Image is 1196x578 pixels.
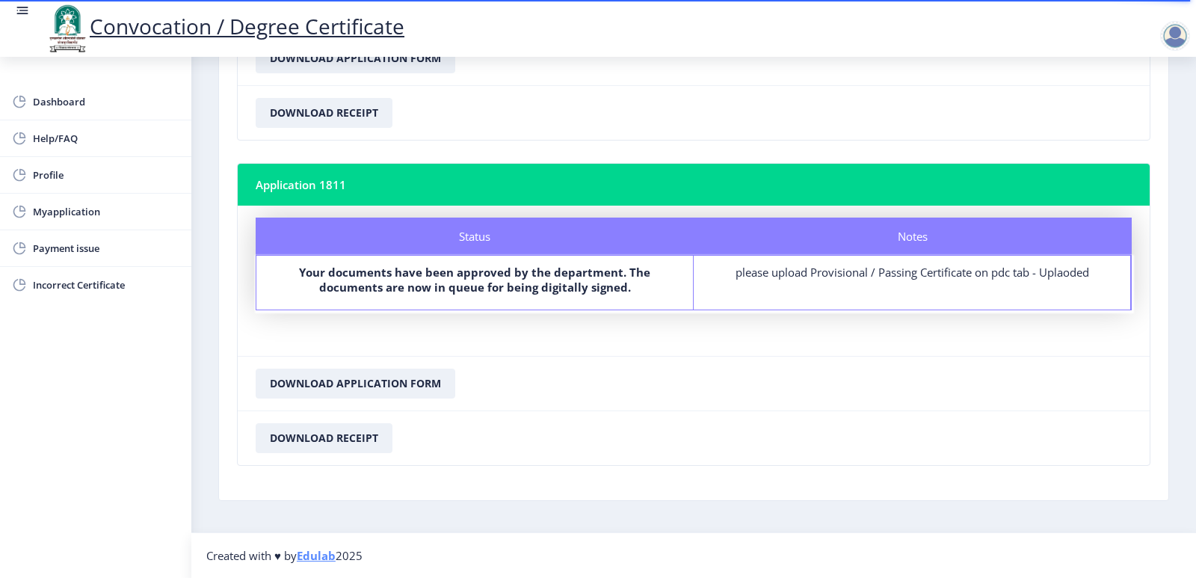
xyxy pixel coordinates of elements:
[707,265,1117,280] div: please upload Provisional / Passing Certificate on pdc tab - Uplaoded
[33,129,179,147] span: Help/FAQ
[694,218,1132,255] div: Notes
[33,166,179,184] span: Profile
[33,203,179,221] span: Myapplication
[33,276,179,294] span: Incorrect Certificate
[256,43,455,73] button: Download Application Form
[45,3,90,54] img: logo
[33,93,179,111] span: Dashboard
[206,548,363,563] span: Created with ♥ by 2025
[33,239,179,257] span: Payment issue
[256,369,455,399] button: Download Application Form
[299,265,650,295] b: Your documents have been approved by the department. The documents are now in queue for being dig...
[256,423,392,453] button: Download Receipt
[256,218,694,255] div: Status
[297,548,336,563] a: Edulab
[256,98,392,128] button: Download Receipt
[238,164,1150,206] nb-card-header: Application 1811
[45,12,404,40] a: Convocation / Degree Certificate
